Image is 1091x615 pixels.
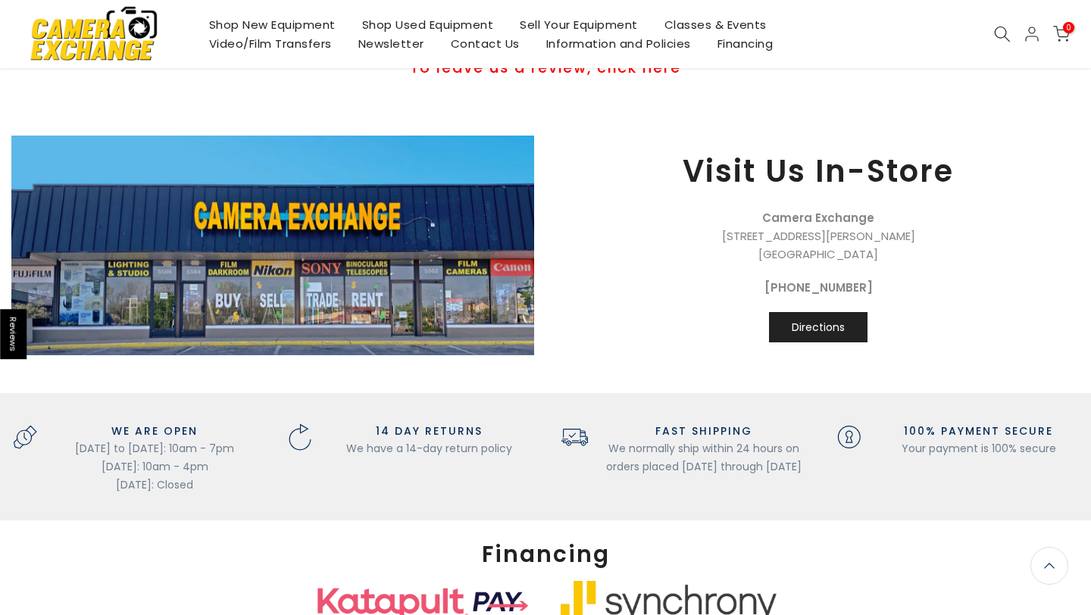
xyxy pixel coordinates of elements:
[603,423,805,439] h3: FAST SHIPPING
[1053,26,1070,42] a: 0
[764,279,873,295] strong: [PHONE_NUMBER]
[533,34,704,53] a: Information and Policies
[878,423,1080,439] h3: 100% PAYMENT SECURE
[437,34,533,53] a: Contact Us
[507,15,652,34] a: Sell Your Equipment
[603,439,805,476] p: We normally ship within 24 hours on orders placed [DATE] through [DATE]
[410,58,681,78] a: To leave us a review, click here
[1030,547,1068,585] a: Back to the top
[651,15,780,34] a: Classes & Events
[762,210,874,226] strong: Camera Exchange
[482,543,610,566] span: Financing
[329,439,531,457] p: We have a 14-day return policy
[349,15,507,34] a: Shop Used Equipment
[1063,22,1074,33] span: 0
[54,439,256,494] p: [DATE] to [DATE]: 10am - 7pm [DATE]: 10am - 4pm [DATE]: Closed
[878,439,1080,457] p: Your payment is 100% secure
[54,423,256,439] h3: WE ARE OPEN
[769,312,867,342] a: Directions
[345,34,437,53] a: Newsletter
[564,148,1072,194] h3: Visit Us In-Store
[329,423,531,439] h3: 14 DAY RETURNS
[195,34,345,53] a: Video/Film Transfers
[704,34,786,53] a: Financing
[195,15,349,34] a: Shop New Equipment
[564,209,1072,264] p: [STREET_ADDRESS][PERSON_NAME] [GEOGRAPHIC_DATA]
